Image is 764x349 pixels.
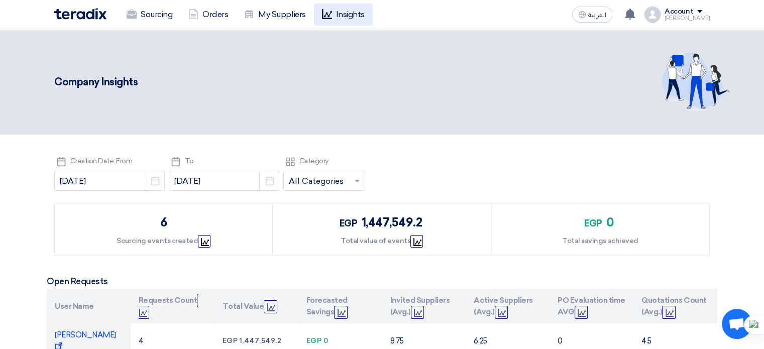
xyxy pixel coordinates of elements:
[54,74,513,89] div: Company Insights
[588,12,606,19] span: العربية
[298,289,382,323] th: Forecasted Savings
[180,4,236,26] a: Orders
[299,157,329,165] span: Category
[223,336,238,345] span: egp
[54,171,165,191] input: from
[662,52,730,111] img: invite_your_team.svg
[665,16,710,21] div: [PERSON_NAME]
[131,289,214,323] th: Requests Count
[341,236,422,246] div: Total value of events
[54,8,106,20] img: Teradix logo
[70,157,133,165] span: Creation Date: From
[362,215,422,229] span: 1,447,549.2
[584,218,602,229] span: egp
[185,157,194,165] span: To
[160,213,167,231] div: 6
[323,336,329,345] span: 0
[466,289,550,323] th: Active Suppliers (Avg.)
[550,289,633,323] th: PO Evaluation time AVG
[382,289,466,323] th: Invited Suppliers (Avg.)
[214,289,298,323] th: Total Value
[240,336,282,345] span: 1,447,549.2
[117,236,210,246] div: Sourcing events created
[665,8,693,16] div: Account
[722,309,752,339] a: Open chat
[119,4,180,26] a: Sourcing
[633,289,717,323] th: Quotations Count (Avg.)
[340,218,358,229] span: egp
[562,236,638,246] div: Total savings achieved
[306,336,322,345] span: egp
[47,276,717,286] h5: Open Requests
[606,215,614,229] span: 0
[314,4,373,26] a: Insights
[572,7,612,23] button: العربية
[644,7,661,23] img: profile_test.png
[236,4,313,26] a: My Suppliers
[47,289,131,323] th: User Name
[169,171,279,191] input: to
